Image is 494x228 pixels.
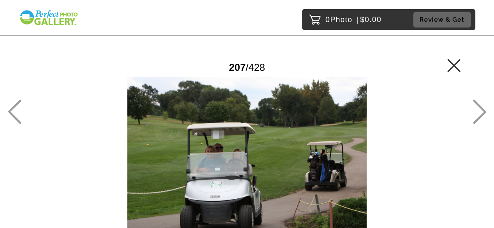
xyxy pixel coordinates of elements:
[325,13,382,26] p: 0 $0.00
[229,62,246,73] span: 207
[356,15,359,24] span: |
[229,58,265,76] div: /
[19,9,79,26] img: Snapphound Logo
[330,13,353,26] span: Photo
[248,62,265,73] span: 428
[413,12,471,28] button: Review & Get
[413,12,473,28] a: Review & Get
